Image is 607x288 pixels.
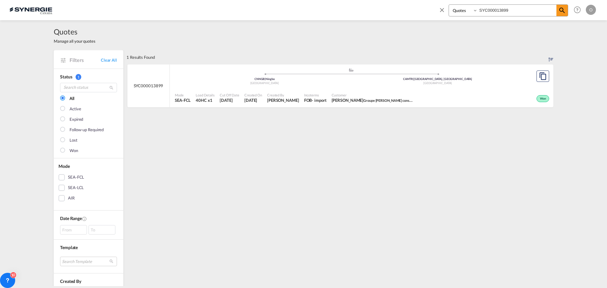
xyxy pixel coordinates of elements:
[478,5,556,16] input: Enter Quotation Number
[549,50,553,64] div: Sort by: Created On
[220,93,239,97] span: Cut Off Date
[60,225,117,235] span: From To
[438,4,449,20] span: icon-close
[403,77,472,81] span: CAMTR [GEOGRAPHIC_DATA], [GEOGRAPHIC_DATA]
[196,93,215,97] span: Load Details
[572,4,583,15] span: Help
[9,3,52,17] img: 1f56c880d42311ef80fc7dca854c8e59.png
[536,95,549,102] div: Won
[196,97,215,103] span: 40HC x 1
[82,216,87,221] md-icon: Created On
[60,279,81,284] span: Created By
[244,97,262,103] span: 7 Aug 2025
[254,77,275,81] span: CNNGB Ningbo
[101,57,117,63] a: Clear All
[54,27,95,37] span: Quotes
[60,74,117,80] div: Status 1
[363,98,421,103] span: Groupe [PERSON_NAME] construction
[70,106,81,112] div: Active
[68,185,84,191] div: SEA-LCL
[536,70,549,82] button: Copy Quote
[556,5,568,16] span: icon-magnify
[413,77,414,81] span: |
[60,225,87,235] div: From
[60,74,72,79] span: Status
[58,195,119,201] md-checkbox: AIR
[244,93,262,97] span: Created On
[175,97,191,103] span: SEA-FCL
[539,72,547,80] md-icon: assets/icons/custom/copyQuote.svg
[332,97,414,103] span: GUILLAUME PELLETIER Groupe Pelletier construction
[572,4,586,16] div: Help
[267,93,299,97] span: Created By
[312,97,326,103] div: - import
[304,97,312,103] div: FOB
[58,163,70,169] span: Mode
[70,57,101,64] span: Filters
[68,174,84,181] div: SEA-FCL
[304,97,327,103] div: FOB import
[126,50,155,64] div: 1 Results Found
[265,77,266,81] span: |
[70,95,74,102] div: All
[58,174,119,181] md-checkbox: SEA-FCL
[134,83,163,89] span: SYC000013899
[332,93,414,97] span: Customer
[127,64,553,107] div: SYC000013899 assets/icons/custom/ship-fill.svgassets/icons/custom/roll-o-plane.svgOriginNingbo Ch...
[58,185,119,191] md-checkbox: SEA-LCL
[70,127,104,133] div: Follow-up Required
[540,97,548,101] span: Won
[76,74,81,80] span: 1
[60,245,78,250] span: Template
[267,97,299,103] span: Adriana Groposila
[70,148,78,154] div: Won
[586,5,596,15] div: O
[60,83,117,92] input: Search status
[250,81,279,85] span: [GEOGRAPHIC_DATA]
[70,137,77,144] div: Lost
[347,68,355,71] md-icon: assets/icons/custom/ship-fill.svg
[220,97,239,103] span: 7 Aug 2025
[109,85,114,90] md-icon: icon-magnify
[89,225,115,235] div: To
[175,93,191,97] span: Mode
[304,93,327,97] span: Incoterms
[54,38,95,44] span: Manage all your quotes
[60,216,82,221] span: Date Range
[558,7,566,14] md-icon: icon-magnify
[68,195,75,201] div: AIR
[423,81,452,85] span: [GEOGRAPHIC_DATA]
[70,116,83,123] div: Expired
[438,6,445,13] md-icon: icon-close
